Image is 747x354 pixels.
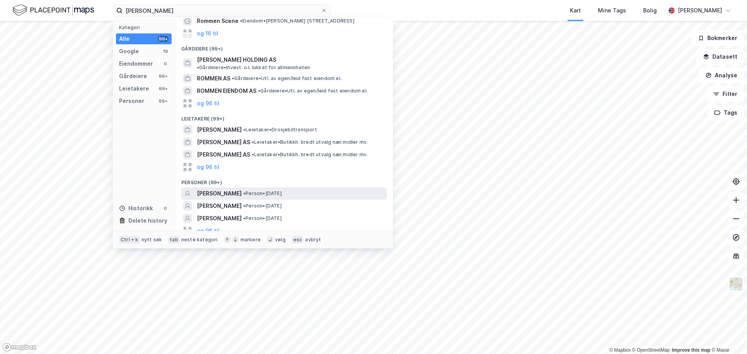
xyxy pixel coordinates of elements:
span: ROMMEN AS [197,74,230,83]
div: Personer [119,96,144,106]
div: tab [168,236,180,244]
img: logo.f888ab2527a4732fd821a326f86c7f29.svg [12,3,94,17]
div: Ctrl + k [119,236,140,244]
span: Rommen Scene [197,16,238,26]
div: 0 [162,205,168,211]
div: 0 [162,61,168,67]
div: 19 [162,48,168,54]
span: [PERSON_NAME] AS [197,150,250,159]
span: • [258,88,260,94]
a: Improve this map [672,347,710,353]
div: Delete history [128,216,167,225]
button: og 96 til [197,162,219,172]
span: • [243,215,245,221]
span: Leietaker • Butikkh. bredt utvalg nær.midler mv. [252,152,368,158]
span: [PERSON_NAME] [197,189,242,198]
div: velg [275,237,286,243]
div: 99+ [158,85,168,92]
button: Tags [708,105,744,120]
span: • [240,18,242,24]
span: • [252,139,254,145]
div: [PERSON_NAME] [678,6,722,15]
div: Kategori [119,24,172,30]
div: Leietakere [119,84,149,93]
span: [PERSON_NAME] [197,214,242,223]
div: markere [240,237,261,243]
a: Mapbox homepage [2,343,37,352]
div: esc [292,236,304,244]
span: Leietaker • Butikkh. bredt utvalg nær.midler mv. [252,139,368,145]
input: Søk på adresse, matrikkel, gårdeiere, leietakere eller personer [123,5,321,16]
a: Mapbox [609,347,631,353]
span: Person • [DATE] [243,190,282,197]
div: Historikk [119,204,153,213]
div: Google [119,47,139,56]
div: Alle [119,34,130,44]
div: nytt søk [142,237,162,243]
span: Gårdeiere • Invest. o.l. lukket for allmennheten [197,65,310,71]
span: • [243,190,245,196]
button: og 16 til [197,29,218,38]
img: Z [729,277,743,291]
button: Analyse [699,68,744,83]
span: [PERSON_NAME] HOLDING AS [197,55,276,65]
span: • [252,152,254,157]
span: • [243,203,245,209]
div: Bolig [643,6,657,15]
iframe: Chat Widget [708,317,747,354]
div: 99+ [158,73,168,79]
button: Bokmerker [691,30,744,46]
span: ROMMEN EIENDOM AS [197,86,256,96]
span: [PERSON_NAME] AS [197,138,250,147]
span: Person • [DATE] [243,203,282,209]
button: Filter [707,86,744,102]
div: avbryt [305,237,321,243]
div: Personer (99+) [175,173,393,187]
button: Datasett [696,49,744,65]
div: Eiendommer [119,59,153,68]
div: Mine Tags [598,6,626,15]
span: [PERSON_NAME] [197,125,242,134]
span: Gårdeiere • Utl. av egen/leid fast eiendom el. [232,75,342,82]
span: Gårdeiere • Utl. av egen/leid fast eiendom el. [258,88,368,94]
span: [PERSON_NAME] [197,201,242,211]
span: Eiendom • [PERSON_NAME] [STREET_ADDRESS] [240,18,354,24]
span: Leietaker • Drosjebiltransport [243,127,317,133]
button: og 96 til [197,99,219,108]
span: • [243,127,245,133]
div: Gårdeiere [119,71,147,81]
div: Kart [570,6,581,15]
a: OpenStreetMap [632,347,670,353]
span: • [232,75,234,81]
span: • [197,65,199,70]
div: 99+ [158,98,168,104]
div: 99+ [158,36,168,42]
span: Person • [DATE] [243,215,282,221]
div: Gårdeiere (99+) [175,40,393,54]
div: Leietakere (99+) [175,110,393,124]
button: og 96 til [197,226,219,235]
div: neste kategori [181,237,218,243]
